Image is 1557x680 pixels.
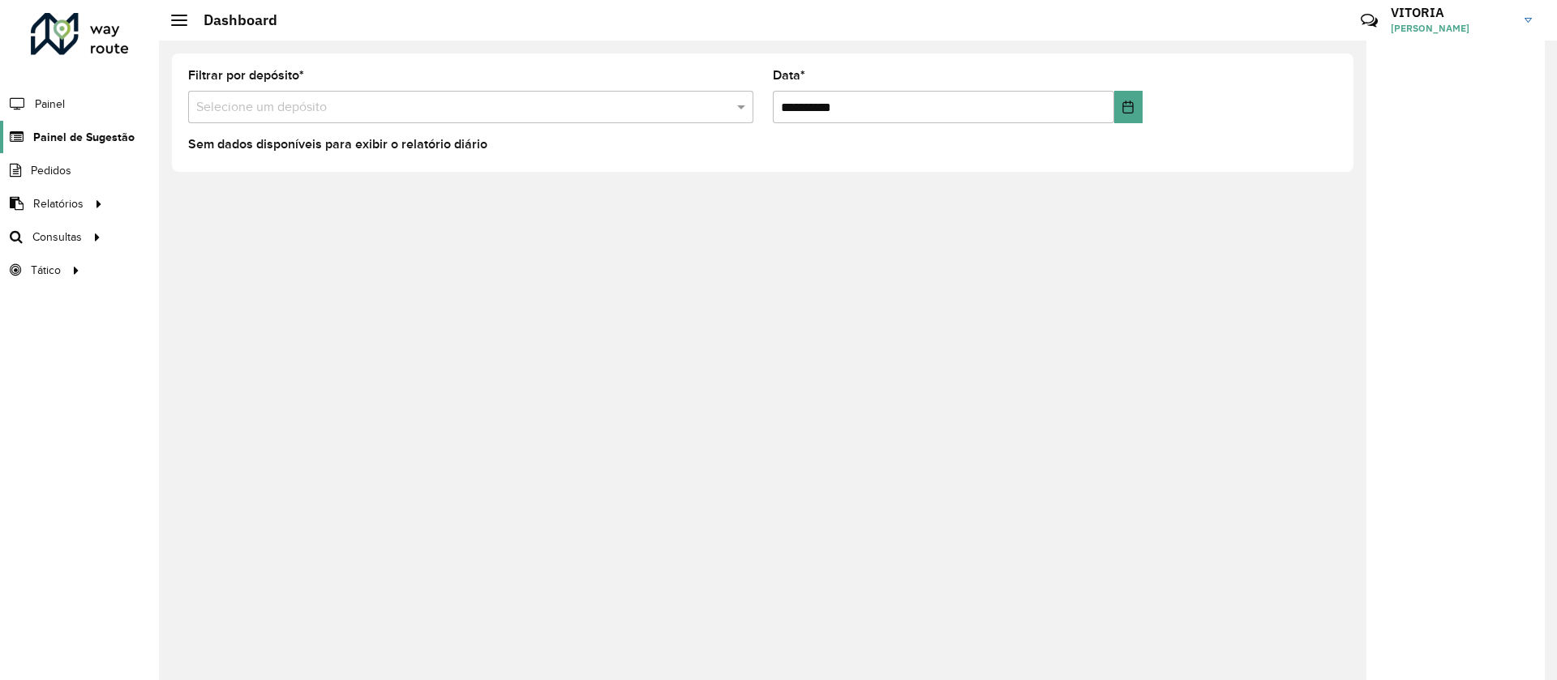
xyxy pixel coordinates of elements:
[187,11,277,29] h2: Dashboard
[1391,5,1512,20] h3: VITORIA
[31,262,61,279] span: Tático
[32,229,82,246] span: Consultas
[773,66,805,85] label: Data
[188,66,304,85] label: Filtrar por depósito
[1391,21,1512,36] span: [PERSON_NAME]
[31,162,71,179] span: Pedidos
[33,195,84,212] span: Relatórios
[35,96,65,113] span: Painel
[33,129,135,146] span: Painel de Sugestão
[1352,3,1387,38] a: Contato Rápido
[188,135,487,154] label: Sem dados disponíveis para exibir o relatório diário
[1114,91,1143,123] button: Choose Date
